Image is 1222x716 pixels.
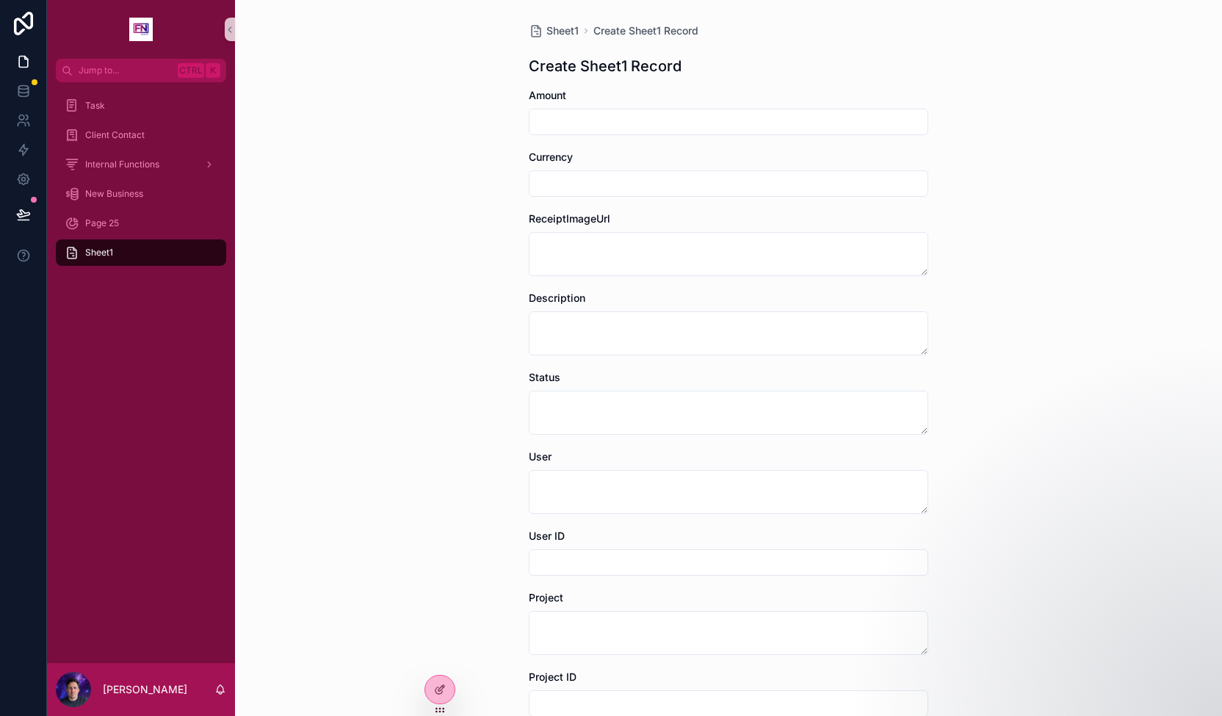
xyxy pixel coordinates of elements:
[47,82,235,285] div: scrollable content
[529,151,573,163] span: Currency
[529,529,565,542] span: User ID
[85,129,145,141] span: Client Contact
[529,89,566,101] span: Amount
[529,292,585,304] span: Description
[56,122,226,148] a: Client Contact
[56,239,226,266] a: Sheet1
[529,670,576,683] span: Project ID
[207,65,219,76] span: K
[56,210,226,236] a: Page 25
[85,247,113,258] span: Sheet1
[546,23,579,38] span: Sheet1
[529,23,579,38] a: Sheet1
[529,591,563,604] span: Project
[178,63,204,78] span: Ctrl
[529,450,552,463] span: User
[85,100,105,112] span: Task
[56,181,226,207] a: New Business
[103,682,187,697] p: [PERSON_NAME]
[85,159,159,170] span: Internal Functions
[56,151,226,178] a: Internal Functions
[56,59,226,82] button: Jump to...CtrlK
[529,56,681,76] h1: Create Sheet1 Record
[593,23,698,38] a: Create Sheet1 Record
[529,212,610,225] span: ReceiptImageUrl
[79,65,172,76] span: Jump to...
[56,93,226,119] a: Task
[529,371,560,383] span: Status
[129,18,153,41] img: App logo
[85,188,143,200] span: New Business
[85,217,119,229] span: Page 25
